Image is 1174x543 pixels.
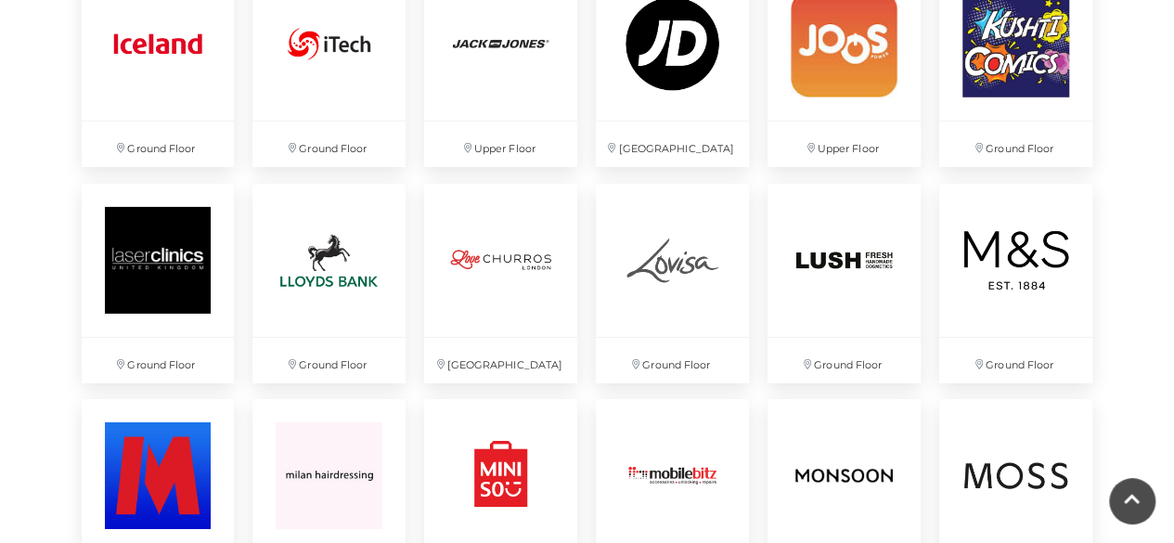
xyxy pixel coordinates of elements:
p: [GEOGRAPHIC_DATA] [596,122,749,167]
p: Ground Floor [252,338,406,383]
p: Upper Floor [768,122,921,167]
p: Ground Floor [939,338,1092,383]
p: Ground Floor [939,122,1092,167]
p: Upper Floor [424,122,577,167]
img: Laser Clinic [82,184,235,337]
p: [GEOGRAPHIC_DATA] [424,338,577,383]
p: Ground Floor [768,338,921,383]
a: Ground Floor [587,175,758,393]
p: Ground Floor [82,122,235,167]
a: Laser Clinic Ground Floor [72,175,244,393]
a: [GEOGRAPHIC_DATA] [415,175,587,393]
p: Ground Floor [252,122,406,167]
p: Ground Floor [82,338,235,383]
a: Ground Floor [758,175,930,393]
a: Ground Floor [243,175,415,393]
p: Ground Floor [596,338,749,383]
a: Ground Floor [930,175,1102,393]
